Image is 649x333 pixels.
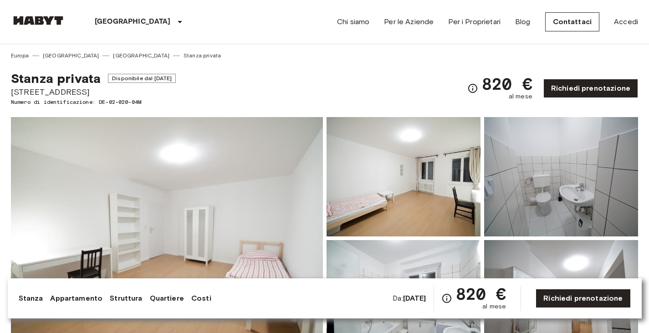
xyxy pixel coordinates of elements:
a: Costi [191,293,211,304]
span: 820 € [482,76,532,92]
a: Richiedi prenotazione [543,79,638,98]
a: Contattaci [545,12,600,31]
a: Accedi [614,16,638,27]
a: Appartamento [50,293,102,304]
a: Quartiere [150,293,184,304]
a: Blog [515,16,531,27]
span: 820 € [456,286,506,302]
a: Per i Proprietari [448,16,501,27]
a: Struttura [110,293,142,304]
b: [DATE] [403,294,426,302]
a: Chi siamo [337,16,369,27]
span: Numero di identificazione: DE-02-020-04M [11,98,176,106]
a: [GEOGRAPHIC_DATA] [113,51,169,60]
span: Stanza privata [11,71,101,86]
a: Stanza privata [184,51,221,60]
a: [GEOGRAPHIC_DATA] [43,51,99,60]
span: al mese [482,302,506,311]
a: Richiedi prenotazione [536,289,630,308]
svg: Verifica i dettagli delle spese nella sezione 'Riassunto dei Costi'. Si prega di notare che gli s... [441,293,452,304]
img: Picture of unit DE-02-020-04M [327,117,480,236]
svg: Verifica i dettagli delle spese nella sezione 'Riassunto dei Costi'. Si prega di notare che gli s... [467,83,478,94]
img: Picture of unit DE-02-020-04M [484,117,638,236]
span: [STREET_ADDRESS] [11,86,176,98]
a: Per le Aziende [384,16,434,27]
a: Stanza [19,293,43,304]
span: Da: [393,293,426,303]
p: [GEOGRAPHIC_DATA] [95,16,171,27]
span: al mese [509,92,532,101]
img: Habyt [11,16,66,25]
a: Europa [11,51,29,60]
span: Disponibile dal [DATE] [108,74,176,83]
